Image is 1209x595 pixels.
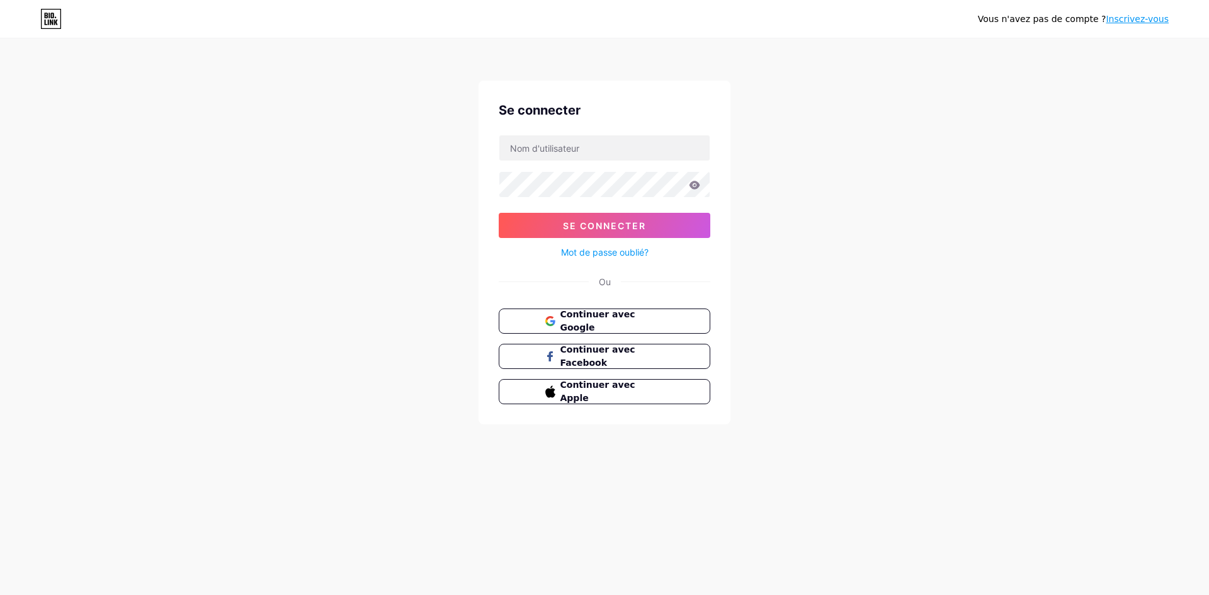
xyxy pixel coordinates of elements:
font: Continuer avec Facebook [560,344,635,368]
font: Mot de passe oublié? [561,247,649,258]
font: Se connecter [563,220,646,231]
font: Continuer avec Apple [560,380,635,403]
a: Mot de passe oublié? [561,246,649,259]
font: Ou [599,276,611,287]
a: Inscrivez-vous [1106,14,1169,24]
input: Nom d'utilisateur [499,135,710,161]
button: Continuer avec Apple [499,379,710,404]
font: Continuer avec Google [560,309,635,332]
button: Se connecter [499,213,710,238]
button: Continuer avec Facebook [499,344,710,369]
button: Continuer avec Google [499,309,710,334]
font: Se connecter [499,103,581,118]
font: Vous n'avez pas de compte ? [978,14,1106,24]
